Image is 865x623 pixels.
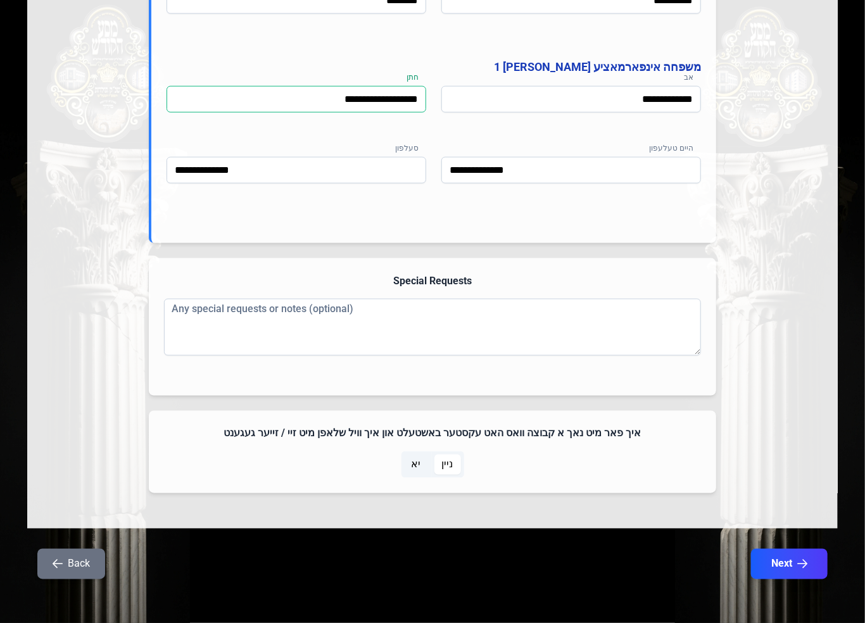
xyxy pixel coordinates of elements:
[164,426,701,441] h4: איך פאר מיט נאך א קבוצה וואס האט עקסטער באשטעלט און איך וויל שלאפן מיט זיי / זייער געגענט
[442,457,453,472] span: ניין
[412,457,421,472] span: יא
[751,549,828,579] button: Next
[432,451,464,478] p-togglebutton: ניין
[164,274,701,289] h4: Special Requests
[167,58,701,76] h4: משפחה אינפארמאציע [PERSON_NAME] 1
[401,451,432,478] p-togglebutton: יא
[37,549,105,579] button: Back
